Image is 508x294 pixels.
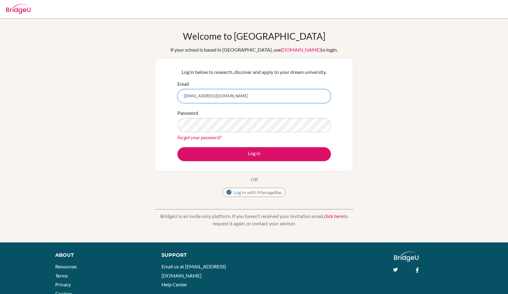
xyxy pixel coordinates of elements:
[177,68,331,76] p: Log in below to research, discover and apply to your dream university.
[161,263,226,278] a: Email us at [EMAIL_ADDRESS][DOMAIN_NAME]
[223,188,285,197] button: Log in with ManageBac
[177,134,221,140] a: Forgot your password?
[55,263,77,269] a: Resources
[55,273,68,278] a: Terms
[177,147,331,161] button: Log in
[281,47,321,53] a: [DOMAIN_NAME]
[251,176,258,183] p: OR
[161,252,247,259] div: Support
[55,281,71,287] a: Privacy
[177,80,189,88] label: Email
[6,4,31,14] img: Bridge-U
[55,252,148,259] div: About
[183,31,325,42] h1: Welcome to [GEOGRAPHIC_DATA]
[324,213,343,219] a: click here
[394,252,419,262] img: logo_white@2x-f4f0deed5e89b7ecb1c2cc34c3e3d731f90f0f143d5ea2071677605dd97b5244.png
[170,46,338,53] div: If your school is based in [GEOGRAPHIC_DATA], use to login.
[161,281,187,287] a: Help Center
[155,212,353,227] p: BridgeU is an invite only platform. If you haven’t received your invitation email, to request it ...
[177,109,198,117] label: Password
